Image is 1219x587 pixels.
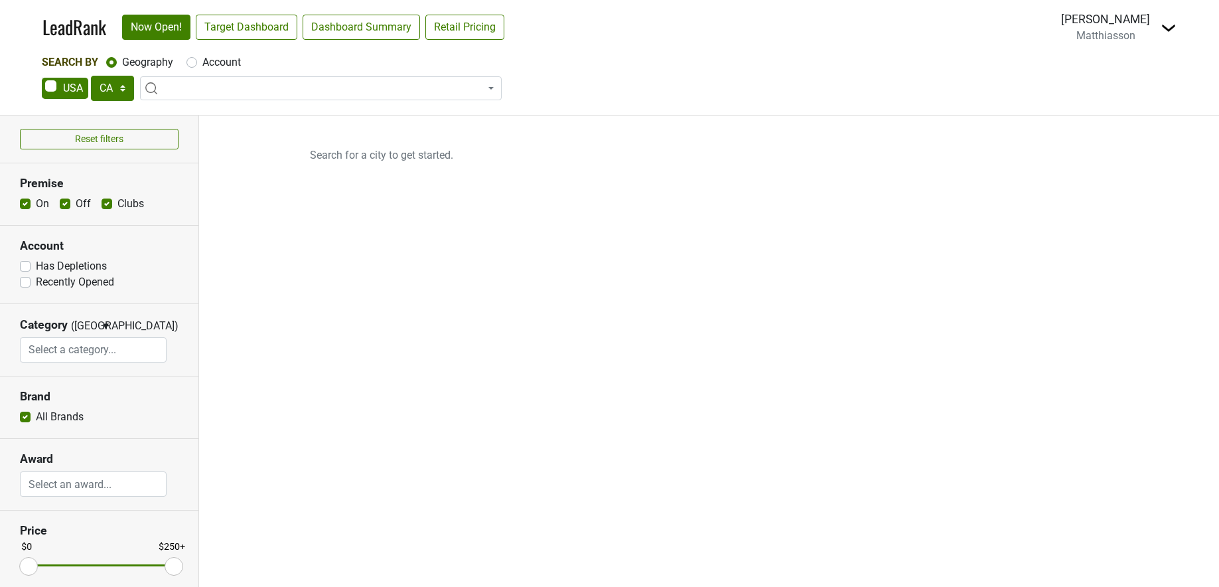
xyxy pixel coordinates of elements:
img: Dropdown Menu [1161,20,1177,36]
h3: Premise [20,177,179,191]
span: ▼ [101,320,111,332]
label: Has Depletions [36,258,107,274]
label: All Brands [36,409,84,425]
label: On [36,196,49,212]
a: LeadRank [42,13,106,41]
label: Clubs [117,196,144,212]
h3: Brand [20,390,179,404]
button: Reset filters [20,129,179,149]
label: Off [76,196,91,212]
label: Account [202,54,241,70]
label: Geography [122,54,173,70]
div: $0 [21,541,32,555]
a: Dashboard Summary [303,15,420,40]
h3: Category [20,318,68,332]
div: $250+ [159,541,185,555]
span: Search By [42,56,98,68]
input: Select an award... [21,471,166,497]
label: Recently Opened [36,274,114,290]
span: ([GEOGRAPHIC_DATA]) [71,318,98,337]
h3: Price [20,524,179,538]
input: Select a category... [21,337,166,363]
h3: Award [20,452,179,466]
span: Matthiasson [1076,29,1135,42]
p: Search for a city to get started. [199,116,564,195]
a: Target Dashboard [196,15,297,40]
a: Now Open! [122,15,190,40]
a: Retail Pricing [425,15,504,40]
h3: Account [20,239,179,253]
div: [PERSON_NAME] [1061,11,1150,28]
